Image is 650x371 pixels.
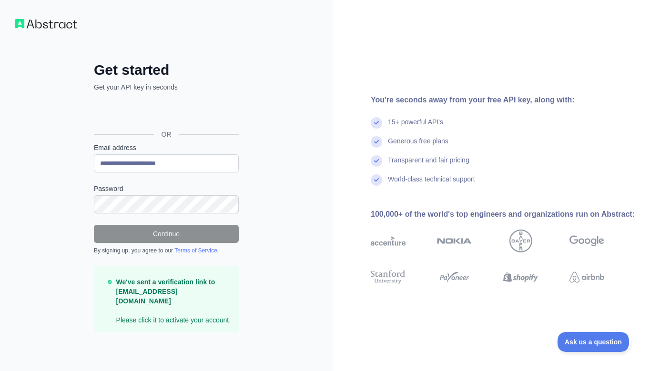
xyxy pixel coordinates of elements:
[569,230,604,252] img: google
[15,19,77,29] img: Workflow
[371,230,406,252] img: accenture
[116,278,215,305] strong: We've sent a verification link to [EMAIL_ADDRESS][DOMAIN_NAME]
[388,155,469,174] div: Transparent and fair pricing
[569,269,604,286] img: airbnb
[437,269,472,286] img: payoneer
[94,184,239,193] label: Password
[94,225,239,243] button: Continue
[94,102,237,123] div: Sign in with Google. Opens in new tab
[94,82,239,92] p: Get your API key in seconds
[94,143,239,152] label: Email address
[558,332,631,352] iframe: Toggle Customer Support
[388,117,443,136] div: 15+ powerful API's
[509,230,532,252] img: bayer
[503,269,538,286] img: shopify
[174,247,217,254] a: Terms of Service
[371,94,635,106] div: You're seconds away from your free API key, along with:
[94,61,239,79] h2: Get started
[116,277,231,325] p: Please click it to activate your account.
[89,102,242,123] iframe: Sign in with Google Button
[94,247,239,254] div: By signing up, you agree to our .
[371,209,635,220] div: 100,000+ of the world's top engineers and organizations run on Abstract:
[371,155,382,167] img: check mark
[371,269,406,286] img: stanford university
[388,136,448,155] div: Generous free plans
[437,230,472,252] img: nokia
[371,174,382,186] img: check mark
[371,136,382,148] img: check mark
[154,130,179,139] span: OR
[388,174,475,193] div: World-class technical support
[371,117,382,129] img: check mark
